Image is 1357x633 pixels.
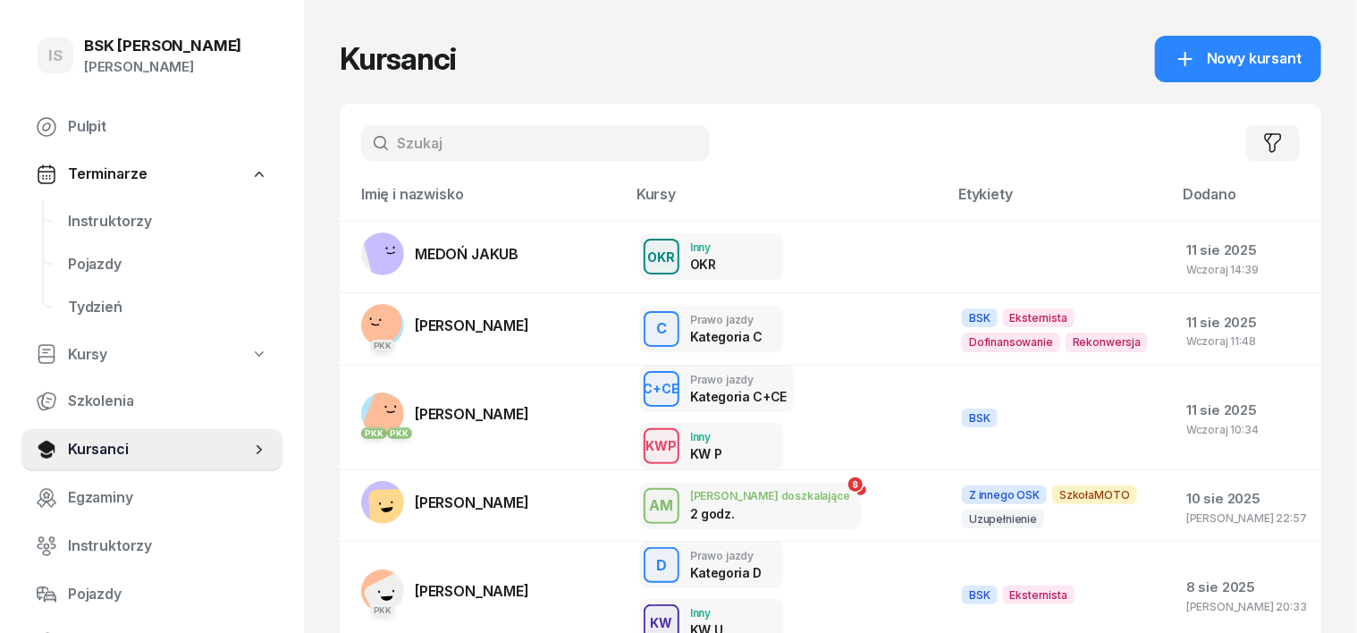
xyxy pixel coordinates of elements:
div: [PERSON_NAME] 22:57 [1186,512,1307,524]
a: Pojazdy [54,243,282,286]
th: Dodano [1172,182,1321,221]
span: Tydzień [68,296,268,319]
a: Kursy [21,334,282,376]
span: [PERSON_NAME] [415,316,529,334]
div: 2 godz. [690,506,783,521]
span: BSK [962,409,998,427]
div: C [649,314,674,344]
div: Wczoraj 14:39 [1186,264,1307,275]
button: D [644,547,679,583]
div: [PERSON_NAME] doszkalające [690,490,850,502]
div: 11 sie 2025 [1186,399,1307,422]
button: OKR [644,239,679,274]
span: Nowy kursant [1207,47,1302,71]
button: KWP [644,428,679,464]
div: PKK [387,427,413,439]
span: Terminarze [68,163,147,186]
h1: Kursanci [340,43,456,75]
span: Pulpit [68,115,268,139]
span: SzkołaMOTO [1052,485,1136,504]
div: D [649,551,674,581]
span: Pojazdy [68,583,268,606]
span: Dofinansowanie [962,333,1060,351]
span: Instruktorzy [68,210,268,233]
div: Wczoraj 10:34 [1186,424,1307,435]
div: Kategoria C+CE [690,389,783,404]
a: Terminarze [21,154,282,195]
div: C+CE [636,377,687,400]
span: [PERSON_NAME] [415,582,529,600]
a: Kursanci [21,428,282,471]
div: 11 sie 2025 [1186,239,1307,262]
div: Kategoria C [690,329,763,344]
div: 8 sie 2025 [1186,576,1307,599]
a: PKKPKK[PERSON_NAME] [361,392,529,435]
button: AM [644,488,679,524]
span: Eksternista [1003,586,1075,604]
div: Kategoria D [690,565,762,580]
span: Eksternista [1003,308,1075,327]
span: Uzupełnienie [962,510,1044,528]
div: Prawo jazdy [690,314,763,325]
span: Kursy [68,343,107,367]
div: 11 sie 2025 [1186,311,1307,334]
span: Rekonwersja [1066,333,1148,351]
div: KW P [690,446,722,461]
a: Instruktorzy [54,200,282,243]
a: Pojazdy [21,573,282,616]
input: Szukaj [361,125,710,161]
div: 10 sie 2025 [1186,487,1307,511]
div: Wczoraj 11:48 [1186,335,1307,347]
div: Inny [690,241,716,253]
div: OKR [690,257,716,272]
button: C+CE [644,371,679,407]
span: Szkolenia [68,390,268,413]
span: BSK [962,586,998,604]
th: Etykiety [948,182,1172,221]
a: Szkolenia [21,380,282,423]
div: Prawo jazdy [690,550,762,561]
button: C [644,311,679,347]
a: [PERSON_NAME] [361,481,529,524]
span: Pojazdy [68,253,268,276]
div: [PERSON_NAME] 20:33 [1186,601,1307,612]
span: [PERSON_NAME] [415,494,529,511]
th: Imię i nazwisko [340,182,626,221]
a: Instruktorzy [21,525,282,568]
a: MEDOŃ JAKUB [361,232,518,275]
span: MEDOŃ JAKUB [415,245,518,263]
span: Egzaminy [68,486,268,510]
th: Kursy [626,182,948,221]
a: Tydzień [54,286,282,329]
div: AM [643,491,681,521]
a: Nowy kursant [1155,36,1321,82]
div: Inny [690,431,722,443]
a: Egzaminy [21,477,282,519]
div: Inny [690,607,723,619]
span: [PERSON_NAME] [415,405,529,423]
span: BSK [962,308,998,327]
div: BSK [PERSON_NAME] [84,38,241,54]
div: [PERSON_NAME] [84,55,241,79]
span: Z innego OSK [962,485,1047,504]
span: Instruktorzy [68,535,268,558]
div: PKK [361,427,387,439]
a: PKK[PERSON_NAME] [361,570,529,612]
div: Prawo jazdy [690,374,783,385]
div: OKR [641,246,683,268]
div: PKK [370,340,396,351]
a: Pulpit [21,105,282,148]
span: IS [48,48,63,63]
span: Kursanci [68,438,250,461]
a: PKK[PERSON_NAME] [361,304,529,347]
div: KWP [639,435,685,457]
div: PKK [370,604,396,616]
